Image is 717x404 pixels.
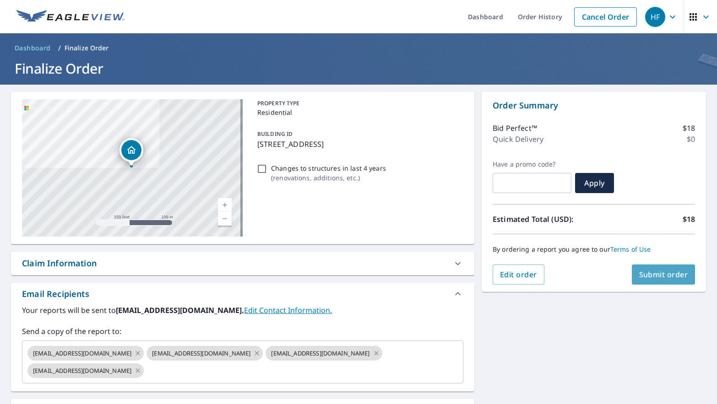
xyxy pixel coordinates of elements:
h1: Finalize Order [11,59,706,78]
div: [EMAIL_ADDRESS][DOMAIN_NAME] [27,363,144,378]
button: Edit order [493,264,544,285]
p: Residential [257,108,460,117]
li: / [58,43,61,54]
a: Current Level 17, Zoom Out [218,212,232,226]
p: Quick Delivery [493,134,543,145]
button: Submit order [632,264,695,285]
span: [EMAIL_ADDRESS][DOMAIN_NAME] [266,349,375,358]
a: EditContactInfo [244,305,332,315]
div: Email Recipients [11,283,474,305]
b: [EMAIL_ADDRESS][DOMAIN_NAME]. [116,305,244,315]
p: BUILDING ID [257,130,293,138]
a: Cancel Order [574,7,637,27]
p: $18 [683,214,695,225]
a: Current Level 17, Zoom In [218,198,232,212]
p: $0 [687,134,695,145]
nav: breadcrumb [11,41,706,55]
span: Apply [582,178,607,188]
p: Finalize Order [65,43,109,53]
p: [STREET_ADDRESS] [257,139,460,150]
span: Edit order [500,269,537,280]
p: By ordering a report you agree to our [493,245,695,253]
a: Terms of Use [610,245,651,253]
span: Submit order [639,269,688,280]
p: Estimated Total (USD): [493,214,594,225]
div: Claim Information [11,252,474,275]
span: [EMAIL_ADDRESS][DOMAIN_NAME] [27,366,137,375]
p: PROPERTY TYPE [257,99,460,108]
a: Dashboard [11,41,54,55]
p: Changes to structures in last 4 years [271,163,386,173]
label: Your reports will be sent to [22,305,463,316]
span: Dashboard [15,43,51,53]
p: $18 [683,123,695,134]
div: Claim Information [22,257,97,269]
img: EV Logo [16,10,125,24]
div: [EMAIL_ADDRESS][DOMAIN_NAME] [147,346,263,361]
button: Apply [575,173,614,193]
div: [EMAIL_ADDRESS][DOMAIN_NAME] [27,346,144,361]
div: Dropped pin, building 1, Residential property, 2817 Madison St Hollywood, FL 33020 [119,138,143,167]
label: Have a promo code? [493,160,571,168]
span: [EMAIL_ADDRESS][DOMAIN_NAME] [27,349,137,358]
div: Email Recipients [22,288,89,300]
label: Send a copy of the report to: [22,326,463,337]
p: Bid Perfect™ [493,123,537,134]
div: [EMAIL_ADDRESS][DOMAIN_NAME] [266,346,382,361]
p: ( renovations, additions, etc. ) [271,173,386,183]
span: [EMAIL_ADDRESS][DOMAIN_NAME] [147,349,256,358]
div: HF [645,7,665,27]
p: Order Summary [493,99,695,112]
